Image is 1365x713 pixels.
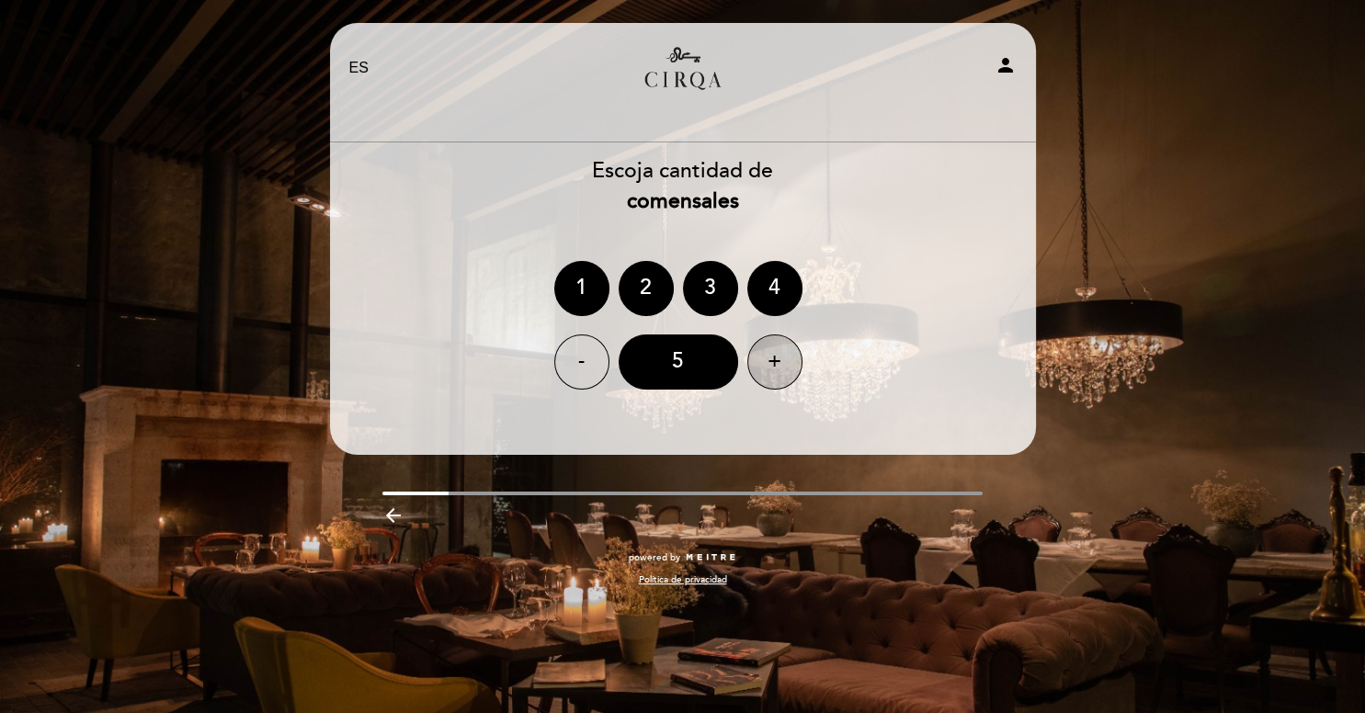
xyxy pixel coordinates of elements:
[747,334,802,390] div: +
[627,188,739,214] b: comensales
[747,261,802,316] div: 4
[683,261,738,316] div: 3
[619,261,674,316] div: 2
[685,553,737,562] img: MEITRE
[619,334,738,390] div: 5
[629,551,737,564] a: powered by
[995,54,1017,76] i: person
[638,573,726,586] a: Política de privacidad
[629,551,680,564] span: powered by
[554,334,609,390] div: -
[382,504,404,526] i: arrow_backward
[554,261,609,316] div: 1
[568,43,798,94] a: CIRQA
[329,156,1037,217] div: Escoja cantidad de
[995,54,1017,83] button: person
